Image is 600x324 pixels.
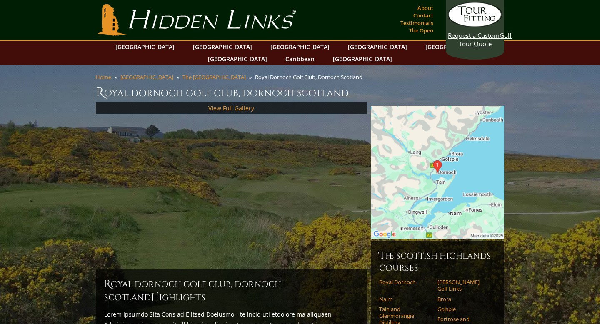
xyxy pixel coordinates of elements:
[255,73,366,81] li: Royal Dornoch Golf Club, Dornoch Scotland
[379,249,496,274] h6: The Scottish Highlands Courses
[182,73,246,81] a: The [GEOGRAPHIC_DATA]
[407,25,435,36] a: The Open
[266,41,334,53] a: [GEOGRAPHIC_DATA]
[448,2,502,48] a: Request a CustomGolf Tour Quote
[437,279,490,292] a: [PERSON_NAME] Golf Links
[189,41,256,53] a: [GEOGRAPHIC_DATA]
[371,106,504,239] img: Google Map of Royal Dornoch Golf Club, Golf Road, Dornoch, Scotland, United Kingdom
[120,73,173,81] a: [GEOGRAPHIC_DATA]
[437,306,490,312] a: Golspie
[421,41,489,53] a: [GEOGRAPHIC_DATA]
[96,73,111,81] a: Home
[379,279,432,285] a: Royal Dornoch
[104,277,358,304] h2: Royal Dornoch Golf Club, Dornoch Scotland ighlights
[208,104,254,112] a: View Full Gallery
[437,296,490,302] a: Brora
[281,53,319,65] a: Caribbean
[398,17,435,29] a: Testimonials
[96,84,504,101] h1: Royal Dornoch Golf Club, Dornoch Scotland
[415,2,435,14] a: About
[411,10,435,21] a: Contact
[111,41,179,53] a: [GEOGRAPHIC_DATA]
[448,31,500,40] span: Request a Custom
[204,53,271,65] a: [GEOGRAPHIC_DATA]
[151,291,159,304] span: H
[344,41,411,53] a: [GEOGRAPHIC_DATA]
[329,53,396,65] a: [GEOGRAPHIC_DATA]
[379,296,432,302] a: Nairn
